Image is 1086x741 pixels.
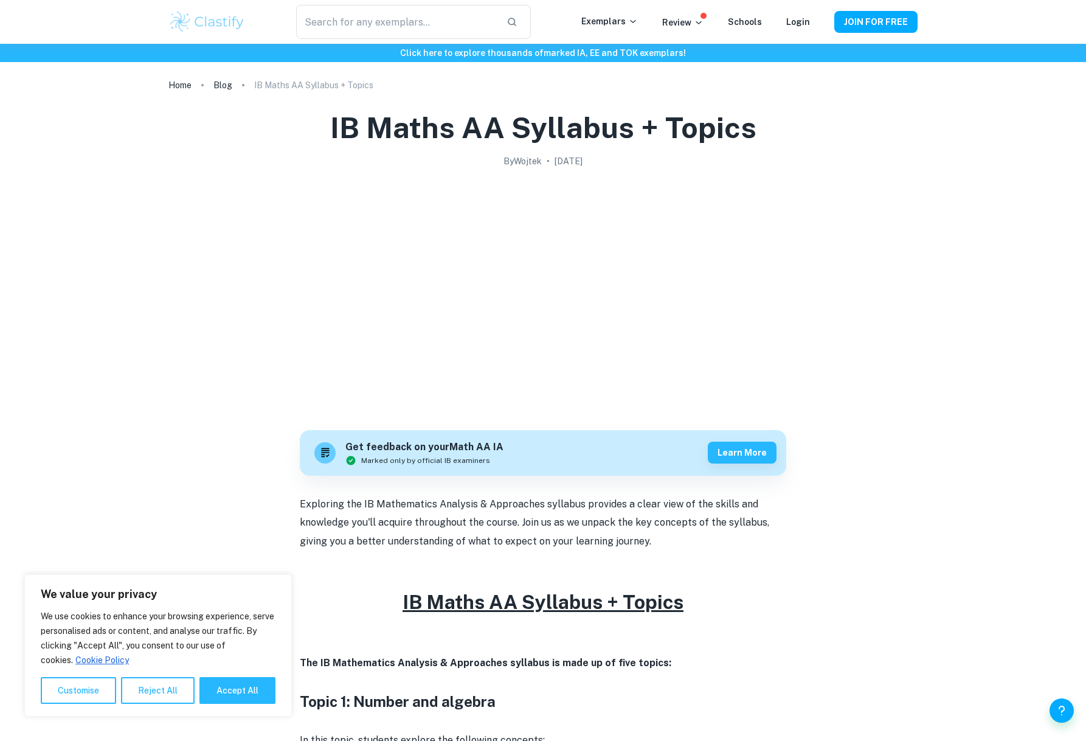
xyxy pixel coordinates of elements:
[662,16,704,29] p: Review
[168,10,246,34] img: Clastify logo
[786,17,810,27] a: Login
[41,677,116,704] button: Customise
[300,693,496,710] strong: Topic 1: Number and algebra
[834,11,918,33] button: JOIN FOR FREE
[254,78,373,92] p: IB Maths AA Syllabus + Topics
[547,155,550,168] p: •
[2,46,1084,60] h6: Click here to explore thousands of marked IA, EE and TOK exemplars !
[728,17,762,27] a: Schools
[199,677,275,704] button: Accept All
[24,574,292,717] div: We value your privacy
[300,495,786,551] p: Exploring the IB Mathematics Analysis & Approaches syllabus provides a clear view of the skills a...
[503,155,542,168] h2: By Wojtek
[403,591,683,613] u: IB Maths AA Syllabus + Topics
[581,15,638,28] p: Exemplars
[41,587,275,602] p: We value your privacy
[361,455,490,466] span: Marked only by official IB examiners
[168,77,192,94] a: Home
[121,677,195,704] button: Reject All
[1050,698,1074,723] button: Help and Feedback
[300,657,671,669] strong: The IB Mathematics Analysis & Approaches syllabus is made up of five topics:
[555,155,583,168] h2: [DATE]
[708,442,776,464] button: Learn more
[41,609,275,667] p: We use cookies to enhance your browsing experience, serve personalised ads or content, and analys...
[300,430,786,476] a: Get feedback on yourMath AA IAMarked only by official IB examinersLearn more
[300,173,786,416] img: IB Maths AA Syllabus + Topics cover image
[75,655,130,666] a: Cookie Policy
[330,108,756,147] h1: IB Maths AA Syllabus + Topics
[296,5,497,39] input: Search for any exemplars...
[213,77,232,94] a: Blog
[345,440,503,455] h6: Get feedback on your Math AA IA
